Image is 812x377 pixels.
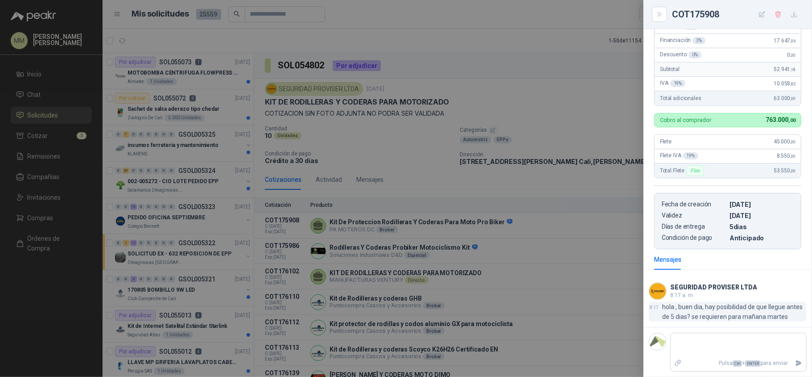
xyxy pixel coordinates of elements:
img: Company Logo [649,283,666,300]
span: ,82 [790,81,796,86]
label: Adjuntar archivos [671,356,686,371]
span: ,00 [790,53,796,58]
span: Descuento [660,51,701,59]
p: Anticipado [730,234,794,242]
p: Pulsa + para enviar [686,356,792,371]
span: ,00 [790,154,796,159]
span: IVA [660,80,685,87]
div: 0 % [688,51,701,59]
img: Company Logo [649,333,666,350]
span: 10.058 [774,80,796,87]
button: Close [654,9,665,20]
span: ,00 [790,168,796,173]
p: hola , buen dia, hay posibilidad de que llegue antes de 5 dias? se requieren para mañana martes [663,302,807,322]
span: Ctrl [733,360,742,367]
button: Enviar [791,356,806,371]
p: Fecha de creación [662,201,726,208]
span: 17.647 [774,38,796,44]
p: [DATE] [730,201,794,208]
span: 53.550 [774,168,796,174]
p: Condición de pago [662,234,726,242]
span: Financiación [660,37,705,44]
span: Subtotal [660,66,680,72]
span: ,00 [788,117,796,123]
div: Mensajes [654,255,681,264]
div: 3 % [692,37,705,44]
span: 63.000 [774,95,796,101]
p: Cobro al comprador [660,117,711,123]
span: 8:17 [650,305,659,310]
span: ,06 [790,38,796,43]
span: ENTER [745,360,761,367]
div: 19 % [670,80,686,87]
p: Validez [662,212,726,219]
span: ,18 [790,67,796,72]
span: 8.550 [777,153,796,159]
span: Flete IVA [660,152,698,159]
p: [DATE] [730,212,794,219]
div: Flex [686,165,704,176]
div: 19 % [683,152,699,159]
span: 763.000 [766,116,796,123]
div: Total adicionales [655,91,801,105]
span: Total Flete [660,165,706,176]
span: 52.941 [774,66,796,72]
span: 45.000 [774,138,796,145]
span: ,00 [790,96,796,101]
p: 5 dias [730,223,794,230]
div: COT175908 [672,7,801,21]
h3: SEGURIDAD PROVISER LTDA [670,285,757,290]
p: Días de entrega [662,223,726,230]
span: 0 [787,52,796,58]
span: ,00 [790,139,796,144]
span: 8:17 a. m. [670,292,694,298]
span: Flete [660,138,672,145]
